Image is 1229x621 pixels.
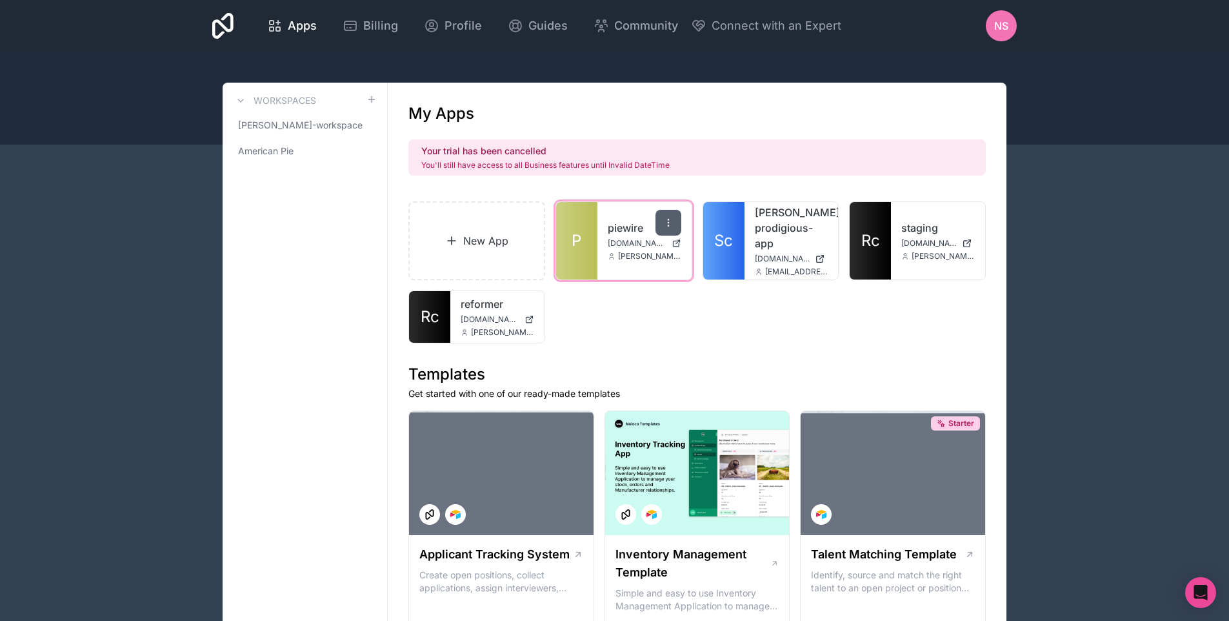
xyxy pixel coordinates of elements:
span: Starter [948,418,974,429]
a: Community [583,12,688,40]
span: Community [614,17,678,35]
span: [PERSON_NAME]-workspace [238,119,363,132]
span: Connect with an Expert [712,17,841,35]
a: Apps [257,12,327,40]
span: [DOMAIN_NAME] [608,238,666,249]
h1: My Apps [408,103,474,124]
a: [PERSON_NAME]-workspace [233,114,377,137]
span: [PERSON_NAME][EMAIL_ADDRESS][DOMAIN_NAME] [618,251,681,261]
img: Airtable Logo [816,509,826,520]
a: [DOMAIN_NAME] [901,238,975,249]
span: [DOMAIN_NAME] [755,254,810,264]
span: [EMAIL_ADDRESS][DOMAIN_NAME] [765,267,828,277]
a: staging [901,220,975,236]
a: [PERSON_NAME]-prodigious-app [755,205,828,251]
p: Identify, source and match the right talent to an open project or position with our Talent Matchi... [811,569,975,595]
span: NS [994,18,1008,34]
span: Rc [861,230,880,251]
span: [DOMAIN_NAME] [901,238,957,249]
a: Rc [850,202,891,280]
button: Connect with an Expert [691,17,841,35]
span: American Pie [238,145,294,158]
img: Airtable Logo [450,509,461,520]
span: [PERSON_NAME][EMAIL_ADDRESS][DOMAIN_NAME] [912,251,975,261]
h1: Talent Matching Template [811,545,957,564]
a: [DOMAIN_NAME] [608,238,681,249]
a: Billing [332,12,408,40]
span: Apps [288,17,317,35]
span: Sc [714,230,733,251]
h1: Templates [408,364,986,385]
h1: Inventory Management Template [615,545,770,582]
h1: Applicant Tracking System [419,545,570,564]
img: Airtable Logo [646,509,657,520]
span: P [572,230,581,251]
a: P [556,202,597,280]
span: Profile [445,17,482,35]
a: Guides [497,12,578,40]
a: [DOMAIN_NAME] [461,314,534,325]
a: reformer [461,296,534,312]
p: Simple and easy to use Inventory Management Application to manage your stock, orders and Manufact... [615,587,779,613]
span: Billing [363,17,398,35]
h2: Your trial has been cancelled [421,145,670,158]
p: Create open positions, collect applications, assign interviewers, centralise candidate feedback a... [419,569,583,595]
a: New App [408,201,545,280]
a: Workspaces [233,93,316,108]
a: American Pie [233,139,377,163]
p: You'll still have access to all Business features until Invalid DateTime [421,160,670,170]
span: [DOMAIN_NAME] [461,314,519,325]
a: Profile [414,12,492,40]
a: piewire [608,220,681,236]
a: Sc [703,202,744,280]
a: [DOMAIN_NAME] [755,254,828,264]
a: Rc [409,291,450,343]
span: Rc [421,307,439,327]
span: [PERSON_NAME][EMAIL_ADDRESS][DOMAIN_NAME] [471,327,534,338]
h3: Workspaces [254,94,316,107]
span: Guides [528,17,568,35]
p: Get started with one of our ready-made templates [408,387,986,400]
div: Open Intercom Messenger [1185,577,1216,608]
